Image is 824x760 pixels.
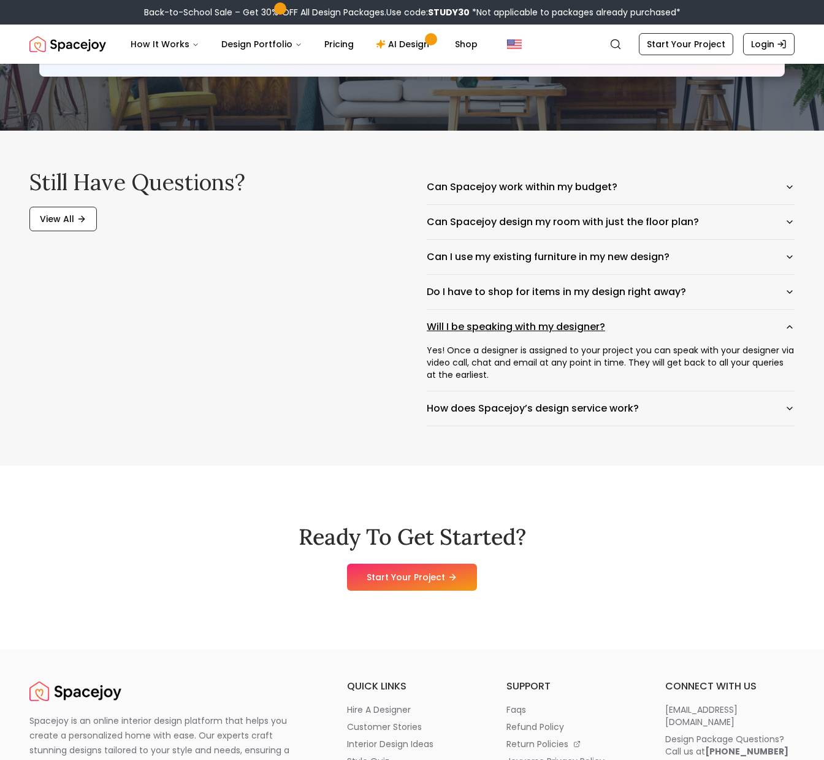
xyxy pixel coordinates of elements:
[507,37,522,52] img: United States
[427,344,795,391] div: Will I be speaking with my designer?
[427,391,795,426] button: How does Spacejoy’s design service work?
[445,32,487,56] a: Shop
[347,564,477,591] a: Start Your Project
[506,679,636,694] h6: support
[506,721,564,733] p: refund policy
[665,704,795,728] a: [EMAIL_ADDRESS][DOMAIN_NAME]
[121,32,487,56] nav: Main
[347,738,476,750] a: interior design ideas
[506,704,526,716] p: faqs
[427,240,795,274] button: Can I use my existing furniture in my new design?
[427,275,795,309] button: Do I have to shop for items in my design right away?
[506,738,568,750] p: return policies
[121,32,209,56] button: How It Works
[427,205,795,239] button: Can Spacejoy design my room with just the floor plan?
[29,679,121,704] img: Spacejoy Logo
[347,704,476,716] a: hire a designer
[347,679,476,694] h6: quick links
[506,721,636,733] a: refund policy
[29,170,397,194] h2: Still have questions?
[428,6,470,18] b: STUDY30
[315,32,364,56] a: Pricing
[470,6,681,18] span: *Not applicable to packages already purchased*
[427,170,795,204] button: Can Spacejoy work within my budget?
[29,32,106,56] img: Spacejoy Logo
[665,679,795,694] h6: connect with us
[366,32,443,56] a: AI Design
[427,310,795,344] button: Will I be speaking with my designer?
[743,33,795,55] a: Login
[29,25,795,64] nav: Global
[386,6,470,18] span: Use code:
[639,33,733,55] a: Start Your Project
[29,679,121,704] a: Spacejoy
[665,733,795,758] a: Design Package Questions?Call us at[PHONE_NUMBER]
[299,524,526,549] h2: Ready To Get Started?
[347,704,411,716] p: hire a designer
[427,344,795,391] div: Yes! Once a designer is assigned to your project you can speak with your designer via video call,...
[347,721,476,733] a: customer stories
[212,32,312,56] button: Design Portfolio
[347,738,433,750] p: interior design ideas
[29,207,97,231] a: View All
[29,32,106,56] a: Spacejoy
[705,745,788,758] b: [PHONE_NUMBER]
[347,721,422,733] p: customer stories
[506,704,636,716] a: faqs
[665,733,788,758] div: Design Package Questions? Call us at
[144,6,681,18] div: Back-to-School Sale – Get 30% OFF All Design Packages.
[506,738,636,750] a: return policies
